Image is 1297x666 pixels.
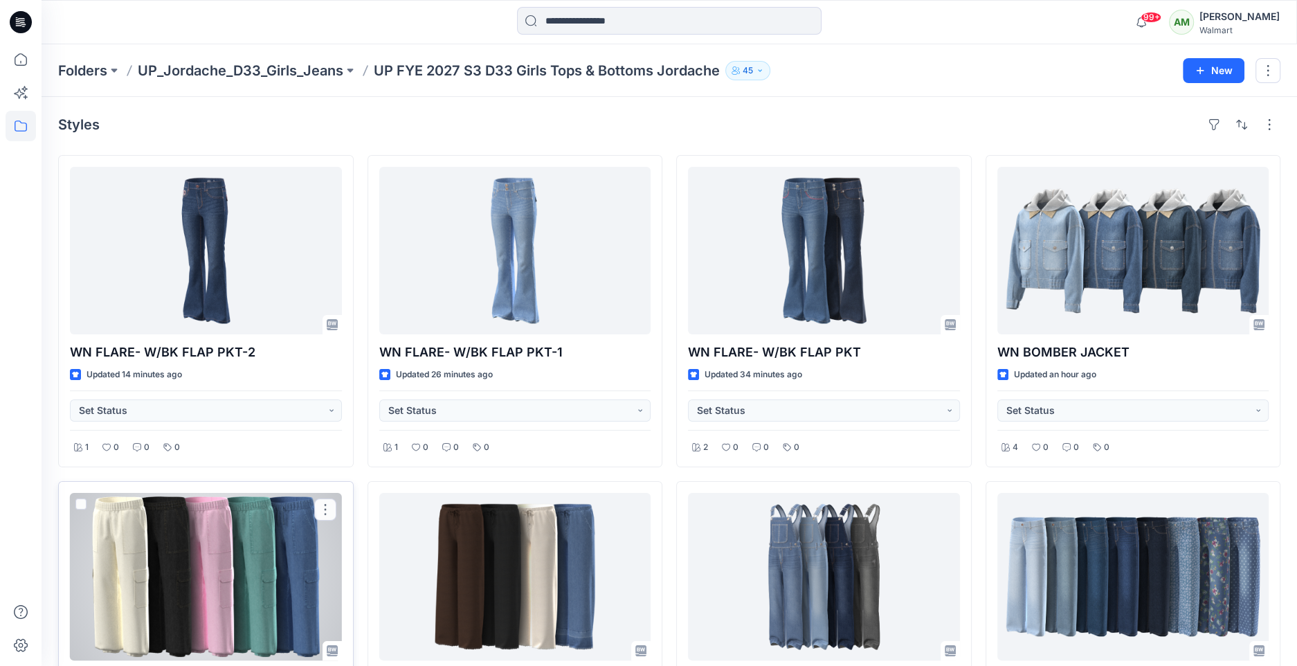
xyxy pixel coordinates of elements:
[58,116,100,133] h4: Styles
[1199,8,1280,25] div: [PERSON_NAME]
[85,440,89,455] p: 1
[1199,25,1280,35] div: Walmart
[1183,58,1244,83] button: New
[87,368,182,382] p: Updated 14 minutes ago
[58,61,107,80] a: Folders
[997,343,1269,362] p: WN BOMBER JACKET
[1013,440,1018,455] p: 4
[725,61,770,80] button: 45
[174,440,180,455] p: 0
[997,167,1269,334] a: WN BOMBER JACKET
[396,368,493,382] p: Updated 26 minutes ago
[997,493,1269,660] a: WN PULL ON WIDE LEG JEGGING
[379,493,651,660] a: WN PULLON WIDE W/RELEASE HEM
[379,167,651,334] a: WN FLARE- W/BK FLAP PKT-1
[1073,440,1079,455] p: 0
[70,493,342,660] a: WN PULL ON CARGO JOGGER
[453,440,459,455] p: 0
[379,343,651,362] p: WN FLARE- W/BK FLAP PKT-1
[688,343,960,362] p: WN FLARE- W/BK FLAP PKT
[794,440,799,455] p: 0
[70,343,342,362] p: WN FLARE- W/BK FLAP PKT-2
[1169,10,1194,35] div: AM
[705,368,802,382] p: Updated 34 minutes ago
[114,440,119,455] p: 0
[703,440,708,455] p: 2
[743,63,753,78] p: 45
[688,493,960,660] a: WN RELAXED OVERALL
[374,61,720,80] p: UP FYE 2027 S3 D33 Girls Tops & Bottoms Jordache
[484,440,489,455] p: 0
[1043,440,1049,455] p: 0
[1014,368,1096,382] p: Updated an hour ago
[1104,440,1109,455] p: 0
[70,167,342,334] a: WN FLARE- W/BK FLAP PKT-2
[423,440,428,455] p: 0
[394,440,398,455] p: 1
[144,440,149,455] p: 0
[763,440,769,455] p: 0
[688,167,960,334] a: WN FLARE- W/BK FLAP PKT
[138,61,343,80] a: UP_Jordache_D33_Girls_Jeans
[1141,12,1161,23] span: 99+
[733,440,738,455] p: 0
